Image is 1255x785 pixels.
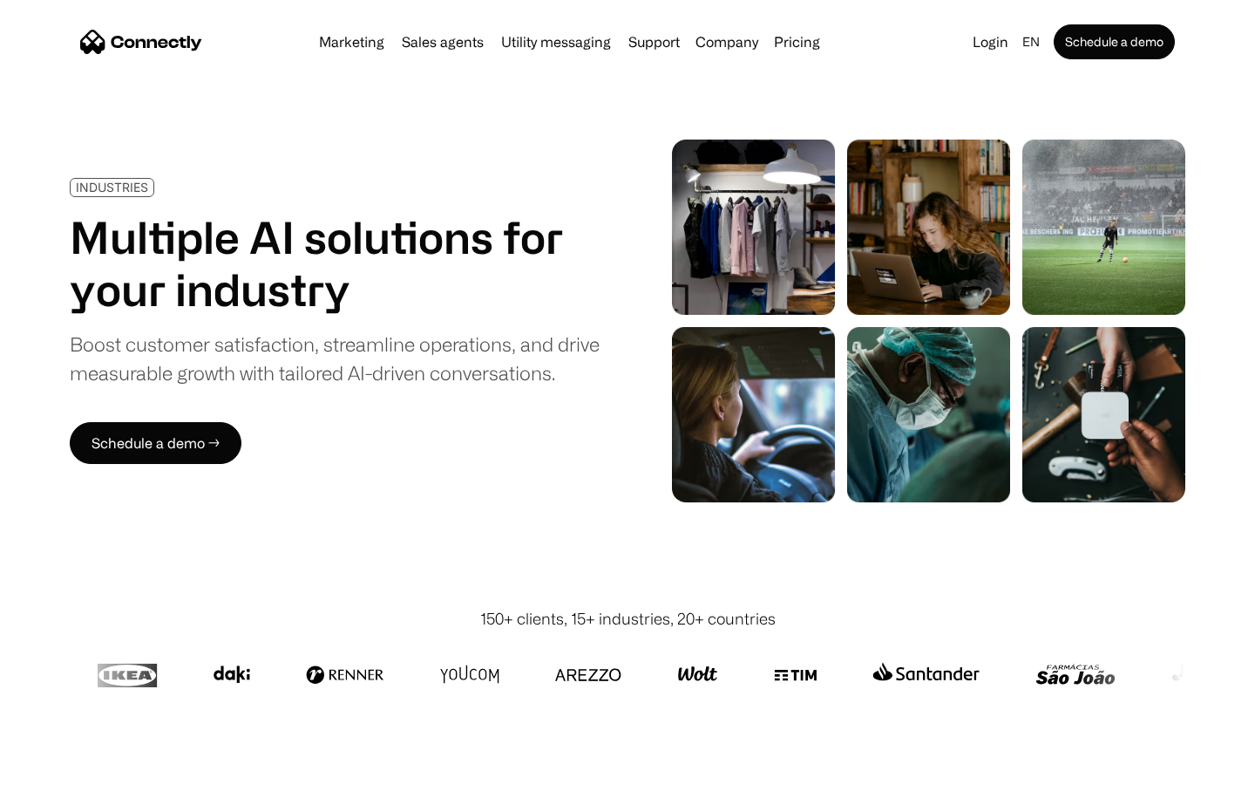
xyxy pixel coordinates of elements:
div: Boost customer satisfaction, streamline operations, and drive measurable growth with tailored AI-... [70,330,600,387]
div: INDUSTRIES [76,181,148,194]
a: Schedule a demo [1054,24,1175,59]
a: Schedule a demo → [70,422,241,464]
a: Support [621,35,687,49]
a: Utility messaging [494,35,618,49]
div: en [1022,30,1040,54]
h1: Multiple AI solutions for your industry [70,211,600,316]
ul: Language list [35,754,105,779]
aside: Language selected: English [17,753,105,779]
div: 150+ clients, 15+ industries, 20+ countries [480,607,776,631]
div: Company [695,30,758,54]
a: Marketing [312,35,391,49]
a: Login [966,30,1015,54]
a: Sales agents [395,35,491,49]
a: Pricing [767,35,827,49]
